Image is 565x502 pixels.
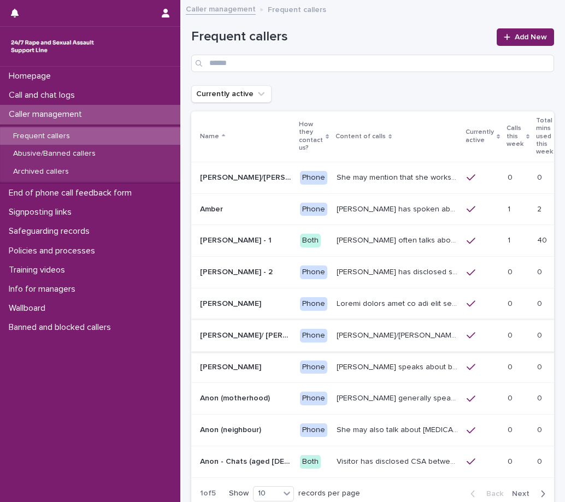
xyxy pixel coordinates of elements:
p: Amber has spoken about multiple experiences of sexual abuse. Amber told us she is now 18 (as of 0... [337,203,460,214]
p: 0 [537,392,544,403]
p: [PERSON_NAME] [200,361,263,372]
button: Next [508,489,554,499]
p: 0 [508,392,515,403]
p: Abusive/Banned callers [4,149,104,158]
p: Info for managers [4,284,84,294]
p: She may also talk about child sexual abuse and about currently being physically disabled. She has... [337,423,460,435]
p: Amy has disclosed she has survived two rapes, one in the UK and the other in Australia in 2013. S... [337,265,460,277]
h1: Frequent callers [191,29,490,45]
p: Name [200,131,219,143]
p: 0 [508,329,515,340]
p: records per page [298,489,360,498]
p: Signposting links [4,207,80,217]
div: Both [300,234,321,247]
div: Phone [300,203,327,216]
p: Anon (motherhood) [200,392,272,403]
p: 0 [537,329,544,340]
p: [PERSON_NAME]/ [PERSON_NAME] [200,329,293,340]
p: Amber [200,203,225,214]
p: 0 [537,265,544,277]
p: 0 [508,265,515,277]
p: 0 [537,171,544,182]
p: Policies and processes [4,246,104,256]
p: End of phone call feedback form [4,188,140,198]
p: Andrew shared that he has been raped and beaten by a group of men in or near his home twice withi... [337,297,460,309]
p: Caller management [4,109,91,120]
p: Call and chat logs [4,90,84,101]
div: Both [300,455,321,469]
p: Safeguarding records [4,226,98,237]
p: [PERSON_NAME] - 2 [200,265,275,277]
p: Frequent callers [268,3,326,15]
p: Currently active [466,126,494,146]
p: 0 [508,297,515,309]
p: Abbie/Emily (Anon/'I don't know'/'I can't remember') [200,171,293,182]
div: Phone [300,361,327,374]
p: 0 [537,361,544,372]
span: Add New [515,33,547,41]
p: 1 [508,203,513,214]
a: Add New [497,28,554,46]
p: She may mention that she works as a Nanny, looking after two children. Abbie / Emily has let us k... [337,171,460,182]
p: [PERSON_NAME] [200,297,263,309]
p: Content of calls [336,131,386,143]
p: Caller generally speaks conversationally about many different things in her life and rarely speak... [337,392,460,403]
a: Caller management [186,2,256,15]
div: Phone [300,329,327,342]
p: Frequent callers [4,132,79,141]
div: Phone [300,171,327,185]
p: 0 [508,423,515,435]
p: Training videos [4,265,74,275]
input: Search [191,55,554,72]
p: Archived callers [4,167,78,176]
p: 0 [537,297,544,309]
p: 0 [508,171,515,182]
div: Phone [300,297,327,311]
p: 0 [537,423,544,435]
div: Phone [300,265,327,279]
button: Back [462,489,508,499]
p: 0 [508,361,515,372]
span: Back [480,490,503,498]
p: 0 [537,455,544,466]
p: Total mins used this week [536,115,553,158]
img: rhQMoQhaT3yELyF149Cw [9,36,96,57]
p: Anna/Emma often talks about being raped at gunpoint at the age of 13/14 by her ex-partner, aged 1... [337,329,460,340]
p: [PERSON_NAME] - 1 [200,234,274,245]
p: Homepage [4,71,60,81]
p: Banned and blocked callers [4,322,120,333]
p: Anon (neighbour) [200,423,263,435]
button: Currently active [191,85,272,103]
p: Anon - Chats (aged 16 -17) [200,455,293,466]
p: How they contact us? [299,119,323,155]
p: 40 [537,234,549,245]
p: Caller speaks about being raped and abused by the police and her ex-husband of 20 years. She has ... [337,361,460,372]
p: Visitor has disclosed CSA between 9-12 years of age involving brother in law who lifted them out ... [337,455,460,466]
p: Calls this week [507,122,523,150]
p: Amy often talks about being raped a night before or 2 weeks ago or a month ago. She also makes re... [337,234,460,245]
p: Wallboard [4,303,54,314]
p: 1 [508,234,513,245]
p: 2 [537,203,544,214]
div: Phone [300,392,327,405]
div: Phone [300,423,327,437]
div: 10 [254,488,280,499]
p: 0 [508,455,515,466]
p: Show [229,489,249,498]
span: Next [512,490,536,498]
